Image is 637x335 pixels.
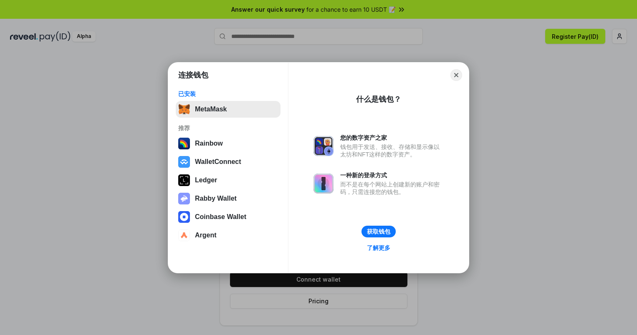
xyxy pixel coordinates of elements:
div: 推荐 [178,124,278,132]
div: 已安装 [178,90,278,98]
button: WalletConnect [176,154,281,170]
div: Coinbase Wallet [195,213,246,221]
img: svg+xml,%3Csvg%20width%3D%2228%22%20height%3D%2228%22%20viewBox%3D%220%200%2028%2028%22%20fill%3D... [178,211,190,223]
img: svg+xml,%3Csvg%20width%3D%22120%22%20height%3D%22120%22%20viewBox%3D%220%200%20120%20120%22%20fil... [178,138,190,149]
h1: 连接钱包 [178,70,208,80]
img: svg+xml,%3Csvg%20xmlns%3D%22http%3A%2F%2Fwww.w3.org%2F2000%2Fsvg%22%20fill%3D%22none%22%20viewBox... [178,193,190,204]
button: Rainbow [176,135,281,152]
div: 了解更多 [367,244,390,252]
img: svg+xml,%3Csvg%20width%3D%2228%22%20height%3D%2228%22%20viewBox%3D%220%200%2028%2028%22%20fill%3D... [178,229,190,241]
img: svg+xml,%3Csvg%20xmlns%3D%22http%3A%2F%2Fwww.w3.org%2F2000%2Fsvg%22%20width%3D%2228%22%20height%3... [178,174,190,186]
button: Rabby Wallet [176,190,281,207]
button: Ledger [176,172,281,189]
div: Ledger [195,176,217,184]
button: Coinbase Wallet [176,209,281,225]
div: Rabby Wallet [195,195,237,202]
button: Argent [176,227,281,244]
div: Rainbow [195,140,223,147]
button: Close [450,69,462,81]
img: svg+xml,%3Csvg%20xmlns%3D%22http%3A%2F%2Fwww.w3.org%2F2000%2Fsvg%22%20fill%3D%22none%22%20viewBox... [313,136,334,156]
button: 获取钱包 [361,226,396,237]
div: 什么是钱包？ [356,94,401,104]
img: svg+xml,%3Csvg%20xmlns%3D%22http%3A%2F%2Fwww.w3.org%2F2000%2Fsvg%22%20fill%3D%22none%22%20viewBox... [313,174,334,194]
a: 了解更多 [362,242,395,253]
div: 而不是在每个网站上创建新的账户和密码，只需连接您的钱包。 [340,181,444,196]
div: MetaMask [195,106,227,113]
div: 钱包用于发送、接收、存储和显示像以太坊和NFT这样的数字资产。 [340,143,444,158]
div: 一种新的登录方式 [340,171,444,179]
img: svg+xml,%3Csvg%20width%3D%2228%22%20height%3D%2228%22%20viewBox%3D%220%200%2028%2028%22%20fill%3D... [178,156,190,168]
button: MetaMask [176,101,281,118]
div: Argent [195,232,217,239]
div: 您的数字资产之家 [340,134,444,141]
div: WalletConnect [195,158,241,166]
div: 获取钱包 [367,228,390,235]
img: svg+xml,%3Csvg%20fill%3D%22none%22%20height%3D%2233%22%20viewBox%3D%220%200%2035%2033%22%20width%... [178,103,190,115]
